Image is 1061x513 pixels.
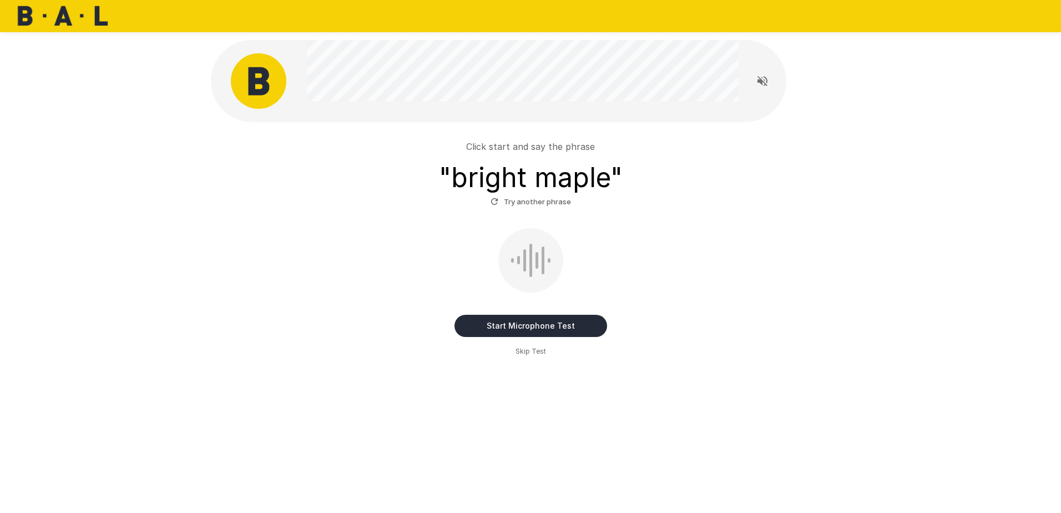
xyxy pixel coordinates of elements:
button: Start Microphone Test [454,315,607,337]
p: Click start and say the phrase [466,140,595,153]
button: Try another phrase [488,193,574,210]
h3: " bright maple " [439,162,623,193]
button: Read questions aloud [751,70,774,92]
img: bal_avatar.png [231,53,286,109]
span: Skip Test [516,346,546,357]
